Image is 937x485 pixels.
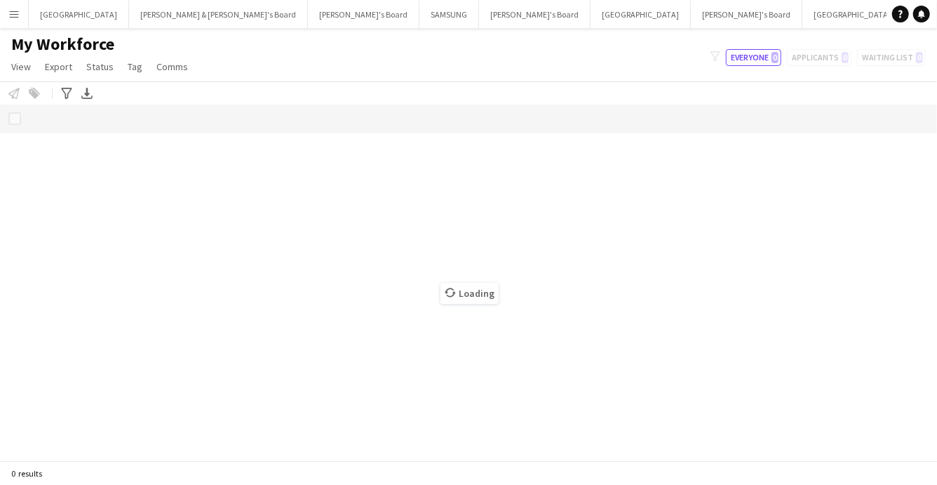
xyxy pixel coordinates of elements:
button: Everyone0 [726,49,781,66]
button: [PERSON_NAME] & [PERSON_NAME]'s Board [129,1,308,28]
button: [GEOGRAPHIC_DATA] [591,1,691,28]
button: [PERSON_NAME]'s Board [691,1,802,28]
app-action-btn: Advanced filters [58,85,75,102]
button: [GEOGRAPHIC_DATA] [802,1,903,28]
span: Tag [128,60,142,73]
a: Export [39,58,78,76]
button: [PERSON_NAME]'s Board [479,1,591,28]
span: Loading [440,283,499,304]
span: 0 [771,52,778,63]
span: View [11,60,31,73]
a: Comms [151,58,194,76]
a: Tag [122,58,148,76]
span: My Workforce [11,34,114,55]
span: Export [45,60,72,73]
app-action-btn: Export XLSX [79,85,95,102]
a: Status [81,58,119,76]
span: Status [86,60,114,73]
span: Comms [156,60,188,73]
button: [GEOGRAPHIC_DATA] [29,1,129,28]
button: SAMSUNG [419,1,479,28]
a: View [6,58,36,76]
button: [PERSON_NAME]'s Board [308,1,419,28]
